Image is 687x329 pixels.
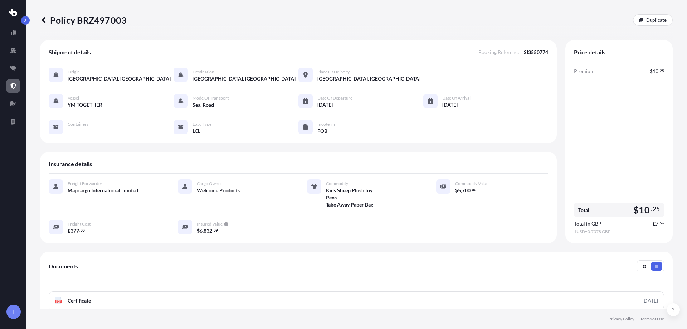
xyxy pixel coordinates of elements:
span: [DATE] [442,101,458,108]
span: Documents [49,263,78,270]
span: 25 [653,207,660,211]
span: LCL [193,127,200,135]
span: $ [633,205,639,214]
span: Date of Arrival [442,95,471,101]
p: Duplicate [646,16,667,24]
a: Terms of Use [640,316,664,322]
span: SI3550774 [524,49,548,56]
span: Mapcargo International Limited [68,187,138,194]
span: Total in GBP [574,220,601,227]
span: Freight Forwarder [68,181,102,187]
span: . [213,229,213,232]
span: Containers [68,121,88,127]
span: 10 [639,205,649,214]
span: Origin [68,69,80,75]
span: 7 [656,221,658,226]
span: [DATE] [317,101,333,108]
span: 56 [660,222,664,224]
span: Place of Delivery [317,69,350,75]
span: Freight Cost [68,221,91,227]
span: Insurance details [49,160,92,168]
span: $ [197,228,200,233]
span: £ [68,228,70,233]
span: Premium [574,68,595,75]
span: 377 [70,228,79,233]
span: . [659,69,659,72]
span: 700 [462,188,471,193]
span: . [659,222,659,224]
span: , [461,188,462,193]
span: — [68,127,72,135]
span: Load Type [193,121,211,127]
span: Mode of Transport [193,95,229,101]
span: Certificate [68,297,91,304]
div: [DATE] [642,297,658,304]
span: Price details [574,49,605,56]
a: Duplicate [633,14,673,26]
p: Policy BRZ497003 [40,14,127,26]
span: Date of Departure [317,95,352,101]
span: L [12,308,15,315]
a: Privacy Policy [608,316,634,322]
span: Commodity [326,181,348,187]
span: [GEOGRAPHIC_DATA], [GEOGRAPHIC_DATA] [68,75,171,82]
span: Incoterm [317,121,335,127]
span: 832 [204,228,212,233]
span: Sea, Road [193,101,214,108]
span: 00 [472,189,476,191]
span: Kids Sheep Plush toy Pens Take Away Paper Bag [326,187,374,208]
span: Destination [193,69,214,75]
span: $ [455,188,458,193]
span: Cargo Owner [197,181,222,187]
span: Vessel [68,95,79,101]
span: $ [650,69,653,74]
span: YM TOGETHER [68,101,102,108]
span: Commodity Value [455,181,488,187]
span: , [203,228,204,233]
span: £ [653,221,656,226]
span: Total [578,207,589,214]
span: [GEOGRAPHIC_DATA], [GEOGRAPHIC_DATA] [193,75,296,82]
span: 1 USD = 0.7378 GBP [574,229,664,234]
span: Shipment details [49,49,91,56]
span: 00 [81,229,85,232]
text: PDF [56,300,61,303]
span: 10 [653,69,658,74]
a: PDFCertificate[DATE] [49,291,664,310]
span: 25 [660,69,664,72]
span: 09 [214,229,218,232]
span: Insured Value [197,221,223,227]
span: . [79,229,80,232]
span: Booking Reference : [478,49,522,56]
span: Welcome Products [197,187,240,194]
span: 6 [200,228,203,233]
span: 5 [458,188,461,193]
span: . [651,207,652,211]
span: FOB [317,127,327,135]
span: [GEOGRAPHIC_DATA], [GEOGRAPHIC_DATA] [317,75,420,82]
